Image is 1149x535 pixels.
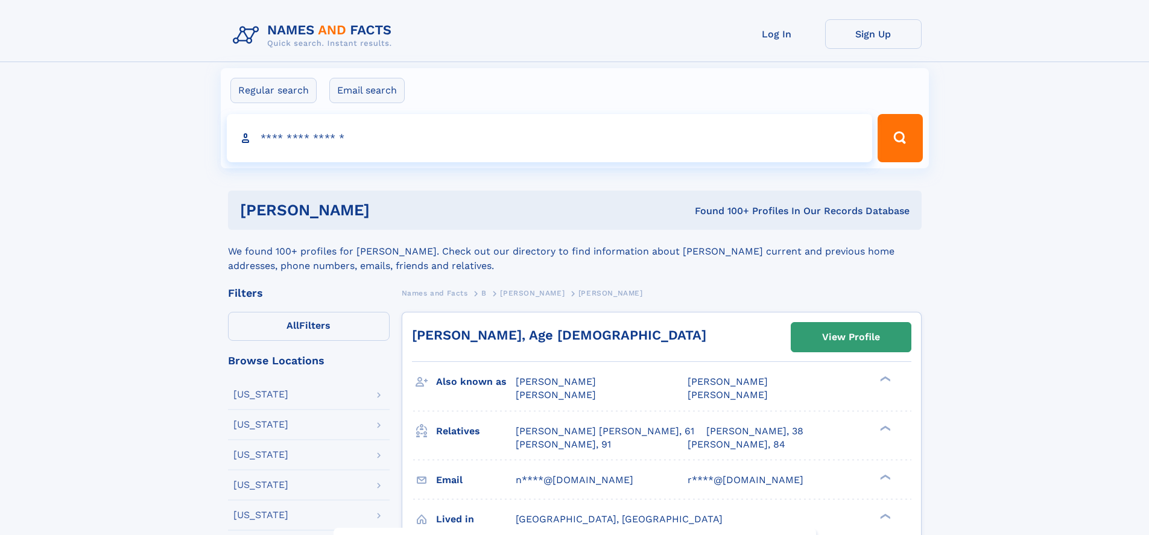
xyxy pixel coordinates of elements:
[500,289,565,297] span: [PERSON_NAME]
[516,438,611,451] a: [PERSON_NAME], 91
[230,78,317,103] label: Regular search
[791,323,911,352] a: View Profile
[402,285,468,300] a: Names and Facts
[877,473,891,481] div: ❯
[688,389,768,400] span: [PERSON_NAME]
[481,289,487,297] span: B
[412,328,706,343] a: [PERSON_NAME], Age [DEMOGRAPHIC_DATA]
[481,285,487,300] a: B
[532,204,910,218] div: Found 100+ Profiles In Our Records Database
[877,375,891,383] div: ❯
[825,19,922,49] a: Sign Up
[228,312,390,341] label: Filters
[436,372,516,392] h3: Also known as
[228,288,390,299] div: Filters
[688,438,785,451] a: [PERSON_NAME], 84
[578,289,643,297] span: [PERSON_NAME]
[688,376,768,387] span: [PERSON_NAME]
[877,512,891,520] div: ❯
[233,510,288,520] div: [US_STATE]
[233,390,288,399] div: [US_STATE]
[500,285,565,300] a: [PERSON_NAME]
[516,389,596,400] span: [PERSON_NAME]
[233,450,288,460] div: [US_STATE]
[878,114,922,162] button: Search Button
[286,320,299,331] span: All
[228,355,390,366] div: Browse Locations
[227,114,873,162] input: search input
[877,424,891,432] div: ❯
[729,19,825,49] a: Log In
[228,230,922,273] div: We found 100+ profiles for [PERSON_NAME]. Check out our directory to find information about [PERS...
[436,470,516,490] h3: Email
[329,78,405,103] label: Email search
[228,19,402,52] img: Logo Names and Facts
[436,421,516,442] h3: Relatives
[706,425,803,438] a: [PERSON_NAME], 38
[436,509,516,530] h3: Lived in
[233,420,288,429] div: [US_STATE]
[240,203,533,218] h1: [PERSON_NAME]
[516,513,723,525] span: [GEOGRAPHIC_DATA], [GEOGRAPHIC_DATA]
[233,480,288,490] div: [US_STATE]
[822,323,880,351] div: View Profile
[516,425,694,438] a: [PERSON_NAME] [PERSON_NAME], 61
[516,376,596,387] span: [PERSON_NAME]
